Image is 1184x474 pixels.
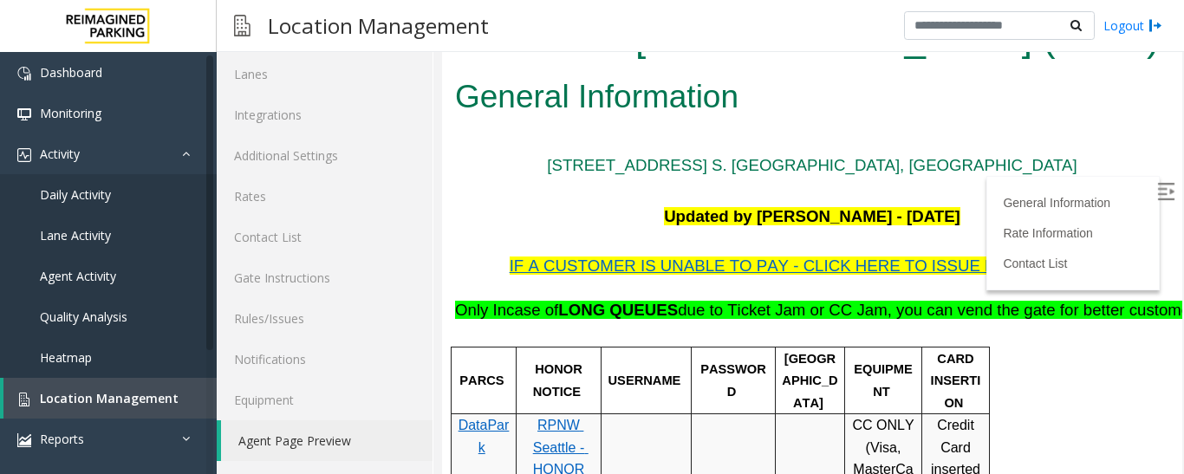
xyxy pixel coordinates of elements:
[234,4,250,47] img: pageIcon
[258,354,324,390] span: PASSWORD
[68,248,669,266] span: IF A CUSTOMER IS UNABLE TO PAY - CLICK HERE TO ISSUE HONOR NOTICE
[91,354,144,390] span: HONOR NOTICE
[40,431,84,447] span: Reports
[217,257,433,298] a: Gate Instructions
[40,146,80,162] span: Activity
[561,248,625,262] a: Contact List
[17,393,31,406] img: 'icon'
[116,292,236,310] b: LONG QUEUES
[1148,16,1162,35] img: logout
[105,147,634,166] a: [STREET_ADDRESS] S. [GEOGRAPHIC_DATA], [GEOGRAPHIC_DATA]
[40,227,111,243] span: Lane Activity
[3,378,217,419] a: Location Management
[13,3,727,56] h1: R30-204 - [GEOGRAPHIC_DATA] (R390)
[17,365,62,379] span: PARCS
[217,217,433,257] a: Contact List
[40,349,92,366] span: Heatmap
[17,67,31,81] img: 'icon'
[16,409,68,446] a: DataPark
[217,54,433,94] a: Lanes
[217,176,433,217] a: Rates
[13,292,837,310] span: Only Incase of due to Ticket Jam or CC Jam, you can vend the gate for better customer experience
[40,186,111,203] span: Daily Activity
[1103,16,1162,35] a: Logout
[561,187,668,201] a: General Information
[221,420,433,461] a: Agent Page Preview
[217,339,433,380] a: Notifications
[222,198,518,217] b: Updated by [PERSON_NAME] - [DATE]
[259,4,498,47] h3: Location Management
[68,250,669,265] a: IF A CUSTOMER IS UNABLE TO PAY - CLICK HERE TO ISSUE HONOR NOTICE
[17,148,31,162] img: 'icon'
[40,390,179,406] span: Location Management
[217,380,433,420] a: Equipment
[715,174,732,192] img: Open/Close Sidebar Menu
[40,268,116,284] span: Agent Activity
[166,365,239,379] span: USERNAME
[17,107,31,121] img: 'icon'
[13,66,727,111] h2: General Information
[217,298,433,339] a: Rules/Issues
[40,64,102,81] span: Dashboard
[561,218,651,231] a: Rate Information
[412,354,471,390] span: EQUIPMENT
[410,409,476,446] span: CC ONLY (
[217,135,433,176] a: Additional Settings
[40,308,127,325] span: Quality Analysis
[217,94,433,135] a: Integrations
[340,343,395,401] span: [GEOGRAPHIC_DATA]
[17,433,31,447] img: 'icon'
[489,343,539,401] span: CARD INSERTION
[40,105,101,121] span: Monitoring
